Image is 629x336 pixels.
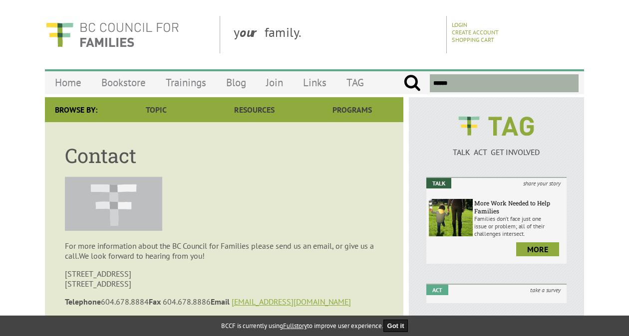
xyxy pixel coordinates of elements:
p: For more information about the BC Council for Families please send us an email, or give us a call. [65,241,383,261]
strong: Telephone [65,297,101,307]
input: Submit [403,74,421,92]
i: take a survey [524,285,567,295]
a: Trainings [156,71,216,94]
a: TAG [336,71,374,94]
em: Act [426,285,448,295]
div: y family. [226,16,447,53]
strong: our [240,24,265,40]
p: Families don’t face just one issue or problem; all of their challenges intersect. [474,215,564,237]
a: Home [45,71,91,94]
a: Links [293,71,336,94]
h6: More Work Needed to Help Families [474,199,564,215]
a: Bookstore [91,71,156,94]
a: Fullstory [283,322,307,330]
a: more [516,242,559,256]
em: Talk [426,178,451,188]
div: Browse By: [45,97,107,122]
h1: Contact [65,142,383,168]
a: [EMAIL_ADDRESS][DOMAIN_NAME] [232,297,351,307]
a: Shopping Cart [452,36,494,43]
span: We look forward to hearing from you! [79,251,205,261]
strong: Fax [149,297,161,307]
a: Programs [304,97,401,122]
p: 604.678.8884 [65,297,383,307]
span: 604.678.8886 [163,297,232,307]
a: Join [256,71,293,94]
p: TALK ACT GET INVOLVED [426,147,567,157]
strong: Email [211,297,230,307]
a: Create Account [452,28,499,36]
p: [STREET_ADDRESS] [STREET_ADDRESS] [65,269,383,289]
button: Got it [383,320,408,332]
a: TALK ACT GET INVOLVED [426,137,567,157]
a: Blog [216,71,256,94]
img: BC Council for FAMILIES [45,16,180,53]
a: Login [452,21,467,28]
img: BCCF's TAG Logo [451,107,541,145]
i: share your story [517,178,567,188]
a: Topic [107,97,205,122]
a: Resources [205,97,303,122]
